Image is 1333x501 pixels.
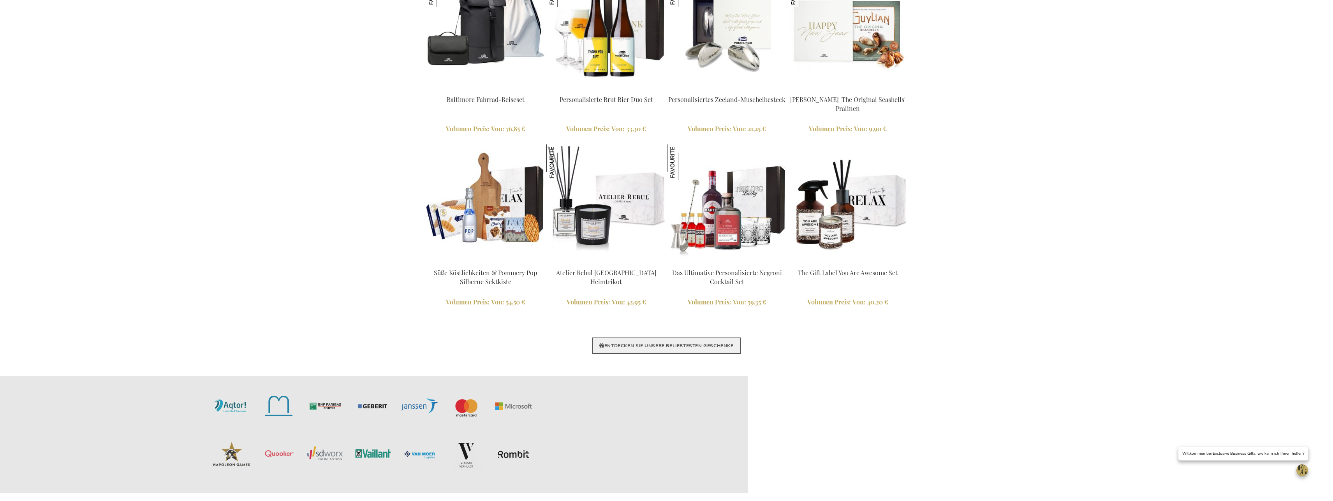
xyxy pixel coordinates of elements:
[667,259,787,266] a: The Ultimate Personalized Negroni Cocktail Set Das Ultimative Personalisierte Negroni Cocktail Set
[667,125,787,134] a: Volumen Preis: Von 21,25 €
[556,269,657,286] a: Atelier Rebul [GEOGRAPHIC_DATA] Heimtrikot
[426,144,546,264] img: Sweet Delights & Pommery Pop Silver Champagne Box
[447,95,525,104] a: Baltimore Fahrrad-Reiseset
[611,125,625,133] span: Von
[798,269,898,277] a: The Gift Label You Are Awesome Set
[566,125,610,133] span: Volumen Preis:
[867,298,888,306] span: 40,20 €
[506,298,525,306] span: 54,50 €
[788,125,908,134] a: Volumen Preis: Von 9,90 €
[809,125,852,133] span: Volumen Preis:
[592,338,740,354] a: ENTDECKEN SIE UNSERE BELIEBTESTEN GESCHENKE
[667,144,787,264] img: The Ultimate Personalized Negroni Cocktail Set
[748,298,766,306] span: 59,35 €
[854,125,867,133] span: Von
[667,86,787,93] a: Personalised Zeeland Mussel Cutlery Personalisiertes Zeeland-Muschelbesteck
[491,125,504,133] span: Von
[672,269,782,286] a: Das Ultimative Personalisierte Negroni Cocktail Set
[546,125,666,134] a: Volumen Preis: Von 33,30 €
[546,298,666,307] a: Volumen Preis: Von 42,95 €
[426,86,546,93] a: Baltimore Bike Travel Set Baltimore Fahrrad-Reiseset
[506,125,525,133] span: 76,85 €
[567,298,610,306] span: Volumen Preis:
[869,125,887,133] span: 9,90 €
[788,259,908,266] a: The Gift Label You Are Awesome Set
[667,144,703,180] img: Das Ultimative Personalisierte Negroni Cocktail Set
[733,125,746,133] span: Von
[852,298,866,306] span: Von
[667,298,787,307] a: Volumen Preis: Von 59,35 €
[546,144,582,180] img: Atelier Rebul Istanbul Heimtrikot
[788,86,908,93] a: Guylian 'The Original Seashells' Pralines Guylian 'The Original Seashells' Pralinen
[546,86,666,93] a: Personalised Champagne Beer Personalisierte Brut Bier Duo Set
[788,144,908,264] img: The Gift Label You Are Awesome Set
[446,298,490,306] span: Volumen Preis:
[491,298,504,306] span: Von
[807,298,851,306] span: Volumen Preis:
[668,95,785,104] a: Personalisiertes Zeeland-Muschelbesteck
[426,125,546,134] a: Volumen Preis: Von 76,85 €
[434,269,537,286] a: Süße Köstlichkeiten & Pommery Pop Silberne Sektkiste
[688,125,731,133] span: Volumen Preis:
[788,298,908,307] a: Volumen Preis: Von 40,20 €
[426,298,546,307] a: Volumen Preis: Von 54,50 €
[790,95,905,113] a: [PERSON_NAME] 'The Original Seashells' Pralinen
[560,95,653,104] a: Personalisierte Brut Bier Duo Set
[733,298,746,306] span: Von
[612,298,625,306] span: Von
[546,259,666,266] a: Atelier Rebul Istanbul Home Kit Atelier Rebul Istanbul Heimtrikot
[626,125,646,133] span: 33,30 €
[748,125,766,133] span: 21,25 €
[426,259,546,266] a: Sweet Delights & Pommery Pop Silver Champagne Box
[627,298,646,306] span: 42,95 €
[688,298,731,306] span: Volumen Preis:
[546,144,666,264] img: Atelier Rebul Istanbul Home Kit
[446,125,490,133] span: Volumen Preis:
